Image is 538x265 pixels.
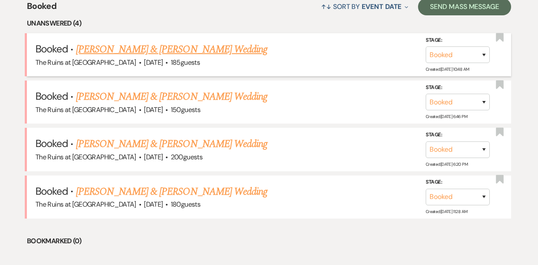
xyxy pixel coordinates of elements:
[426,66,469,72] span: Created: [DATE] 10:48 AM
[171,153,202,161] span: 200 guests
[171,200,200,209] span: 180 guests
[321,2,331,11] span: ↑↓
[171,58,200,67] span: 185 guests
[27,236,511,247] li: Bookmarked (0)
[144,58,163,67] span: [DATE]
[76,136,267,152] a: [PERSON_NAME] & [PERSON_NAME] Wedding
[144,105,163,114] span: [DATE]
[35,200,136,209] span: The Ruins at [GEOGRAPHIC_DATA]
[144,153,163,161] span: [DATE]
[426,209,467,214] span: Created: [DATE] 11:28 AM
[362,2,401,11] span: Event Date
[426,161,468,167] span: Created: [DATE] 6:20 PM
[27,18,511,29] li: Unanswered (4)
[426,178,490,187] label: Stage:
[171,105,200,114] span: 150 guests
[426,114,467,119] span: Created: [DATE] 6:46 PM
[35,184,68,198] span: Booked
[35,105,136,114] span: The Ruins at [GEOGRAPHIC_DATA]
[35,137,68,150] span: Booked
[76,184,267,199] a: [PERSON_NAME] & [PERSON_NAME] Wedding
[35,42,68,55] span: Booked
[35,58,136,67] span: The Ruins at [GEOGRAPHIC_DATA]
[35,89,68,103] span: Booked
[426,35,490,45] label: Stage:
[76,89,267,104] a: [PERSON_NAME] & [PERSON_NAME] Wedding
[76,42,267,57] a: [PERSON_NAME] & [PERSON_NAME] Wedding
[144,200,163,209] span: [DATE]
[426,83,490,92] label: Stage:
[35,153,136,161] span: The Ruins at [GEOGRAPHIC_DATA]
[426,130,490,140] label: Stage:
